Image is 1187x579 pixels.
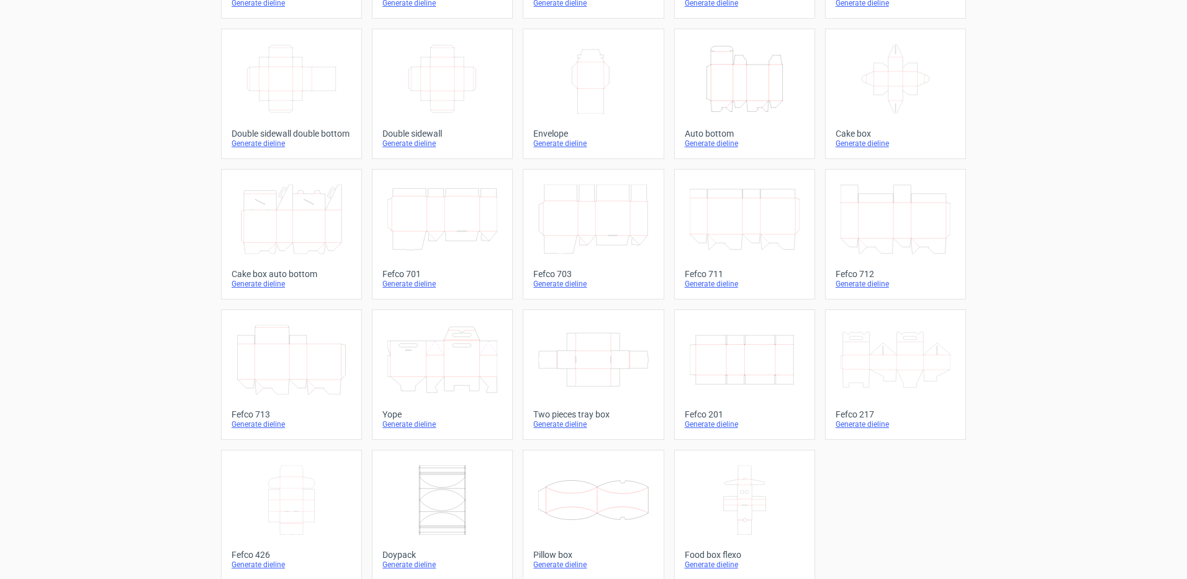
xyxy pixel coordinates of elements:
[674,169,815,299] a: Fefco 711Generate dieline
[674,309,815,440] a: Fefco 201Generate dieline
[533,409,653,419] div: Two pieces tray box
[232,269,351,279] div: Cake box auto bottom
[533,550,653,560] div: Pillow box
[836,409,955,419] div: Fefco 217
[836,269,955,279] div: Fefco 712
[232,129,351,139] div: Double sidewall double bottom
[382,550,502,560] div: Doypack
[533,279,653,289] div: Generate dieline
[232,139,351,148] div: Generate dieline
[372,169,513,299] a: Fefco 701Generate dieline
[232,550,351,560] div: Fefco 426
[523,169,664,299] a: Fefco 703Generate dieline
[836,279,955,289] div: Generate dieline
[382,409,502,419] div: Yope
[836,139,955,148] div: Generate dieline
[232,279,351,289] div: Generate dieline
[533,560,653,570] div: Generate dieline
[382,419,502,429] div: Generate dieline
[382,269,502,279] div: Fefco 701
[382,560,502,570] div: Generate dieline
[685,279,805,289] div: Generate dieline
[221,309,362,440] a: Fefco 713Generate dieline
[221,29,362,159] a: Double sidewall double bottomGenerate dieline
[685,560,805,570] div: Generate dieline
[232,409,351,419] div: Fefco 713
[533,139,653,148] div: Generate dieline
[533,269,653,279] div: Fefco 703
[382,139,502,148] div: Generate dieline
[523,309,664,440] a: Two pieces tray boxGenerate dieline
[372,309,513,440] a: YopeGenerate dieline
[232,560,351,570] div: Generate dieline
[825,309,966,440] a: Fefco 217Generate dieline
[382,279,502,289] div: Generate dieline
[533,419,653,429] div: Generate dieline
[685,550,805,560] div: Food box flexo
[825,29,966,159] a: Cake boxGenerate dieline
[836,129,955,139] div: Cake box
[836,419,955,429] div: Generate dieline
[533,129,653,139] div: Envelope
[685,419,805,429] div: Generate dieline
[685,269,805,279] div: Fefco 711
[221,169,362,299] a: Cake box auto bottomGenerate dieline
[232,419,351,429] div: Generate dieline
[372,29,513,159] a: Double sidewallGenerate dieline
[382,129,502,139] div: Double sidewall
[685,409,805,419] div: Fefco 201
[674,29,815,159] a: Auto bottomGenerate dieline
[523,29,664,159] a: EnvelopeGenerate dieline
[825,169,966,299] a: Fefco 712Generate dieline
[685,139,805,148] div: Generate dieline
[685,129,805,139] div: Auto bottom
